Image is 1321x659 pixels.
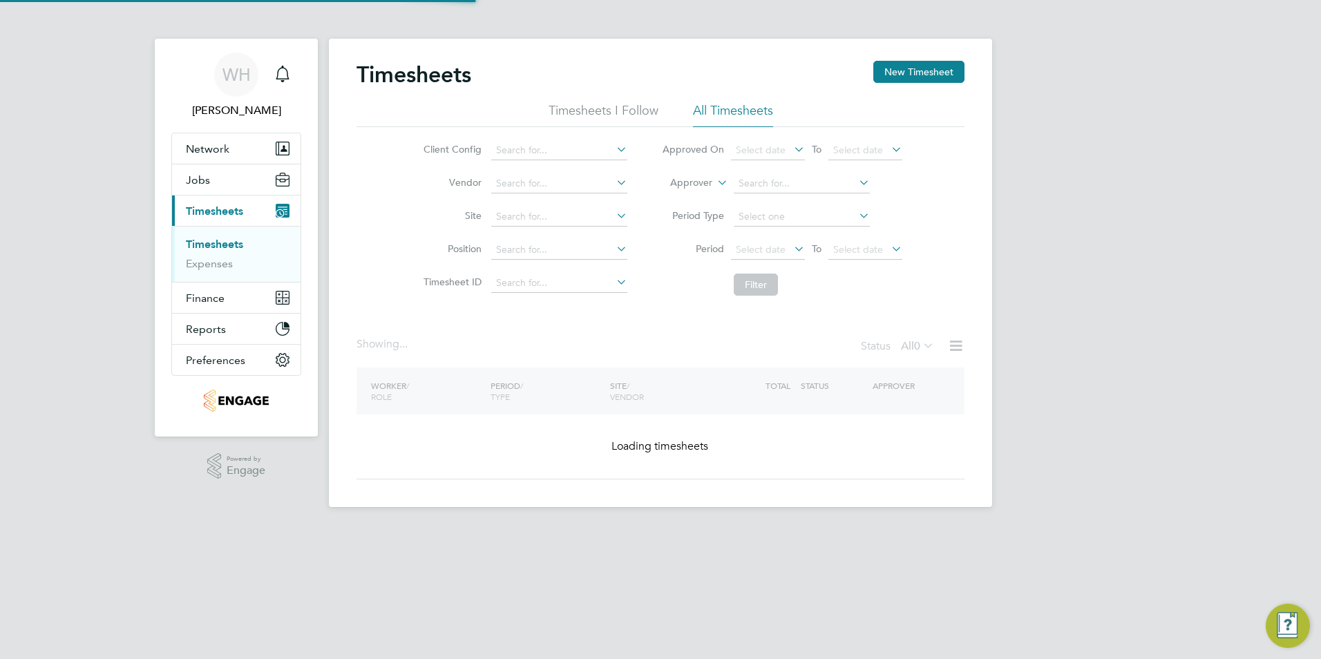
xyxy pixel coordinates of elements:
[222,66,251,84] span: WH
[491,240,627,260] input: Search for...
[736,144,786,156] span: Select date
[833,243,883,256] span: Select date
[901,339,934,353] label: All
[171,102,301,119] span: Will Hiles
[650,176,712,190] label: Approver
[419,143,482,155] label: Client Config
[491,207,627,227] input: Search for...
[186,323,226,336] span: Reports
[357,61,471,88] h2: Timesheets
[186,238,243,251] a: Timesheets
[419,209,482,222] label: Site
[186,142,229,155] span: Network
[419,242,482,255] label: Position
[172,345,301,375] button: Preferences
[662,242,724,255] label: Period
[155,39,318,437] nav: Main navigation
[357,337,410,352] div: Showing
[734,174,870,193] input: Search for...
[419,276,482,288] label: Timesheet ID
[227,453,265,465] span: Powered by
[207,453,266,479] a: Powered byEngage
[186,354,245,367] span: Preferences
[833,144,883,156] span: Select date
[693,102,773,127] li: All Timesheets
[549,102,658,127] li: Timesheets I Follow
[808,140,826,158] span: To
[491,141,627,160] input: Search for...
[172,164,301,195] button: Jobs
[491,274,627,293] input: Search for...
[186,257,233,270] a: Expenses
[662,209,724,222] label: Period Type
[186,292,225,305] span: Finance
[808,240,826,258] span: To
[204,390,268,412] img: knightwood-logo-retina.png
[491,174,627,193] input: Search for...
[172,283,301,313] button: Finance
[172,226,301,282] div: Timesheets
[399,337,408,351] span: ...
[171,390,301,412] a: Go to home page
[736,243,786,256] span: Select date
[172,195,301,226] button: Timesheets
[662,143,724,155] label: Approved On
[873,61,964,83] button: New Timesheet
[172,314,301,344] button: Reports
[172,133,301,164] button: Network
[419,176,482,189] label: Vendor
[227,465,265,477] span: Engage
[186,204,243,218] span: Timesheets
[186,173,210,187] span: Jobs
[1266,604,1310,648] button: Engage Resource Center
[914,339,920,353] span: 0
[861,337,937,356] div: Status
[734,274,778,296] button: Filter
[171,52,301,119] a: WH[PERSON_NAME]
[734,207,870,227] input: Select one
